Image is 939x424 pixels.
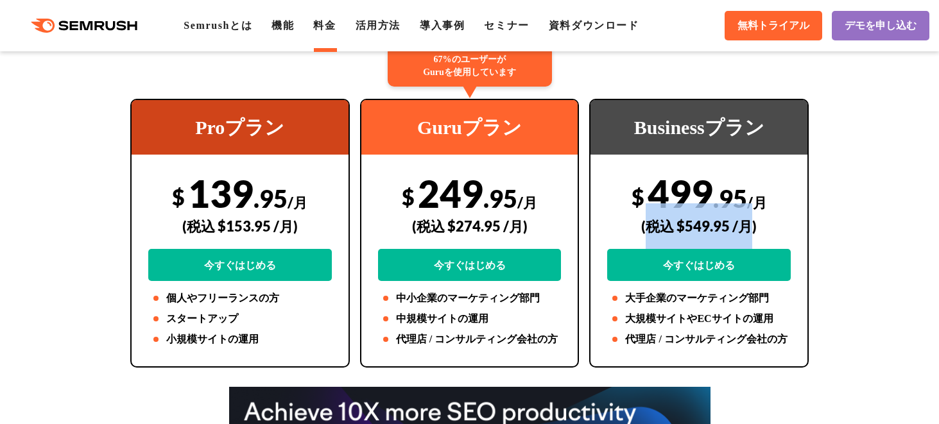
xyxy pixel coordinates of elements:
[388,46,552,87] div: 67%のユーザーが Guruを使用しています
[132,100,349,155] div: Proプラン
[832,11,929,40] a: デモを申し込む
[747,194,767,211] span: /月
[148,249,332,281] a: 今すぐはじめる
[254,183,288,213] span: .95
[737,19,809,33] span: 無料トライアル
[607,203,791,249] div: (税込 $549.95 /月)
[378,171,562,281] div: 249
[378,291,562,306] li: 中小企業のマーケティング部門
[271,20,294,31] a: 機能
[484,20,529,31] a: セミナー
[420,20,465,31] a: 導入事例
[378,249,562,281] a: 今すぐはじめる
[632,183,644,210] span: $
[378,311,562,326] li: 中規模サイトの運用
[590,100,807,155] div: Businessプラン
[148,332,332,347] li: 小規模サイトの運用
[607,171,791,281] div: 499
[148,291,332,306] li: 個人やフリーランスの方
[378,332,562,347] li: 代理店 / コンサルティング会社の方
[184,20,252,31] a: Semrushとは
[483,183,517,213] span: .95
[517,194,537,211] span: /月
[549,20,639,31] a: 資料ダウンロード
[402,183,415,210] span: $
[607,311,791,326] li: 大規模サイトやECサイトの運用
[313,20,336,31] a: 料金
[356,20,401,31] a: 活用方法
[607,332,791,347] li: 代理店 / コンサルティング会社の方
[172,183,185,210] span: $
[148,203,332,249] div: (税込 $153.95 /月)
[148,171,332,281] div: 139
[713,183,747,213] span: .95
[607,249,791,281] a: 今すぐはじめる
[607,291,791,306] li: 大手企業のマーケティング部門
[288,194,307,211] span: /月
[148,311,332,326] li: スタートアップ
[725,11,822,40] a: 無料トライアル
[378,203,562,249] div: (税込 $274.95 /月)
[361,100,578,155] div: Guruプラン
[845,19,917,33] span: デモを申し込む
